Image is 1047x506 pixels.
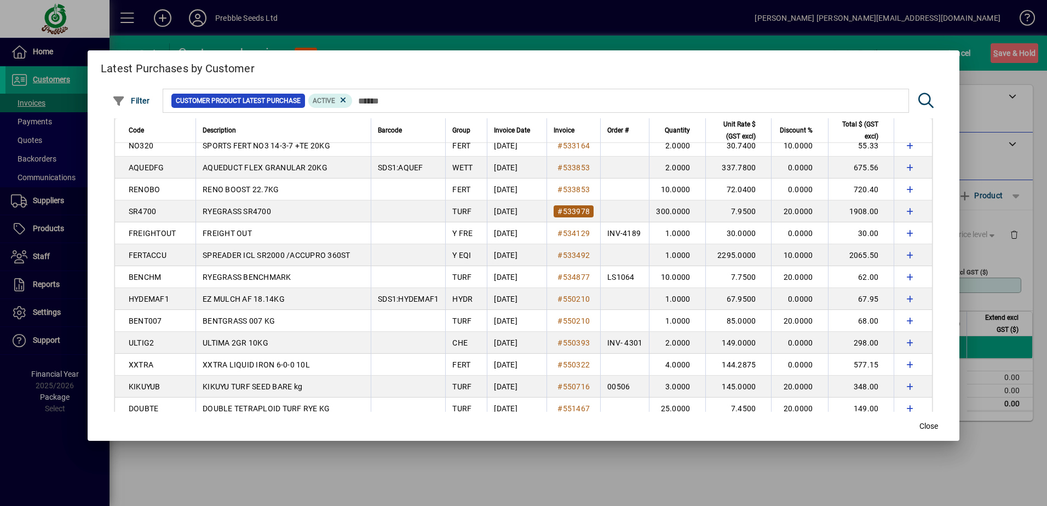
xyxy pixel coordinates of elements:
a: #533978 [554,205,594,217]
td: 85.0000 [705,310,771,332]
span: # [557,317,562,325]
td: 2295.0000 [705,244,771,266]
span: SPORTS FERT NO3 14-3-7 +TE 20KG [203,141,330,150]
td: 2065.50 [828,244,894,266]
td: 20.0000 [771,398,828,419]
span: TURF [452,207,471,216]
span: 550322 [563,360,590,369]
span: Discount % [780,124,813,136]
span: 550210 [563,295,590,303]
div: Barcode [378,124,439,136]
span: RYEGRASS BENCHMARK [203,273,291,281]
span: # [557,207,562,216]
span: Unit Rate $ (GST excl) [712,118,756,142]
span: FREIGHTOUT [129,229,176,238]
a: #533164 [554,140,594,152]
span: Y FRE [452,229,473,238]
td: 0.0000 [771,157,828,179]
td: 30.00 [828,222,894,244]
td: [DATE] [487,354,546,376]
td: [DATE] [487,179,546,200]
td: 68.00 [828,310,894,332]
span: Invoice [554,124,574,136]
td: [DATE] [487,200,546,222]
div: Invoice Date [494,124,540,136]
a: #534877 [554,271,594,283]
td: 7.7500 [705,266,771,288]
td: 0.0000 [771,222,828,244]
td: 67.9500 [705,288,771,310]
span: 550210 [563,317,590,325]
span: SDS1:AQUEF [378,163,423,172]
td: 10.0000 [771,135,828,157]
span: SR4700 [129,207,157,216]
span: 534129 [563,229,590,238]
td: 348.00 [828,376,894,398]
td: 10.0000 [649,179,705,200]
span: # [557,163,562,172]
span: # [557,338,562,347]
td: 0.0000 [771,354,828,376]
td: 20.0000 [771,310,828,332]
td: [DATE] [487,157,546,179]
span: SDS1:HYDEMAF1 [378,295,439,303]
span: 551467 [563,404,590,413]
td: INV- 4301 [600,332,649,354]
td: [DATE] [487,222,546,244]
span: XXTRA [129,360,153,369]
span: XXTRA LIQUID IRON 6-0-0 10L [203,360,310,369]
td: [DATE] [487,288,546,310]
div: Total $ (GST excl) [835,118,888,142]
td: 300.0000 [649,200,705,222]
span: BENT007 [129,317,162,325]
td: [DATE] [487,135,546,157]
span: Close [919,421,938,432]
span: Filter [112,96,150,105]
span: DOUBTE [129,404,159,413]
span: 550393 [563,338,590,347]
td: 25.0000 [649,398,705,419]
span: AQUEDUCT FLEX GRANULAR 20KG [203,163,327,172]
span: ULTIMA 2GR 10KG [203,338,268,347]
a: #533492 [554,249,594,261]
span: Active [313,97,335,105]
td: 20.0000 [771,200,828,222]
td: 1.0000 [649,288,705,310]
td: 10.0000 [771,244,828,266]
span: # [557,295,562,303]
a: #550716 [554,381,594,393]
td: 10.0000 [649,266,705,288]
td: 298.00 [828,332,894,354]
td: 145.0000 [705,376,771,398]
span: TURF [452,273,471,281]
span: KIKUYUB [129,382,160,391]
td: 7.9500 [705,200,771,222]
span: FERTACCU [129,251,166,260]
span: Quantity [665,124,690,136]
a: #550210 [554,293,594,305]
td: 55.33 [828,135,894,157]
td: 62.00 [828,266,894,288]
div: Unit Rate $ (GST excl) [712,118,766,142]
span: RYEGRASS SR4700 [203,207,271,216]
div: Order # [607,124,642,136]
a: #533853 [554,162,594,174]
td: 2.0000 [649,135,705,157]
span: # [557,382,562,391]
span: Group [452,124,470,136]
span: TURF [452,317,471,325]
td: INV-4189 [600,222,649,244]
span: # [557,273,562,281]
td: [DATE] [487,376,546,398]
a: #550210 [554,315,594,327]
span: # [557,404,562,413]
span: HYDEMAF1 [129,295,169,303]
td: 0.0000 [771,332,828,354]
span: RENO BOOST 22.7KG [203,185,279,194]
span: TURF [452,404,471,413]
div: Discount % [778,124,822,136]
td: 2.0000 [649,157,705,179]
span: FERT [452,360,470,369]
td: 720.40 [828,179,894,200]
span: Total $ (GST excl) [835,118,878,142]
